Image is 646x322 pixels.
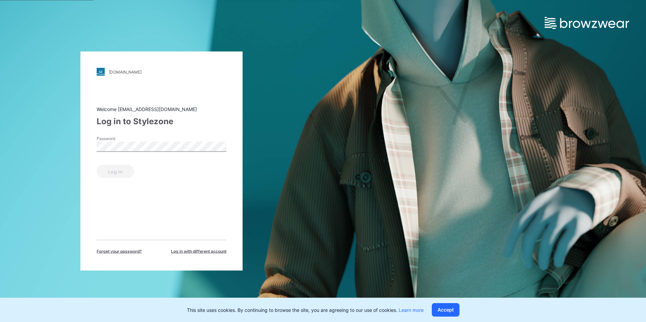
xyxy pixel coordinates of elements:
button: Accept [432,303,459,317]
div: [DOMAIN_NAME] [109,69,142,74]
span: Log in with different account [171,248,226,254]
img: stylezone-logo.562084cfcfab977791bfbf7441f1a819.svg [97,68,105,76]
div: Welcome [EMAIL_ADDRESS][DOMAIN_NAME] [97,106,226,113]
a: Learn more [399,307,424,313]
a: [DOMAIN_NAME] [97,68,226,76]
img: browzwear-logo.e42bd6dac1945053ebaf764b6aa21510.svg [545,17,629,29]
div: Log in to Stylezone [97,115,226,128]
span: Forget your password? [97,248,142,254]
p: This site uses cookies. By continuing to browse the site, you are agreeing to our use of cookies. [187,306,424,314]
label: Password [97,136,144,142]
